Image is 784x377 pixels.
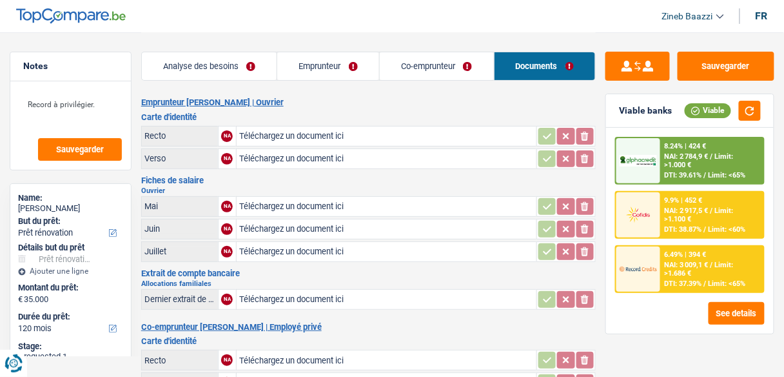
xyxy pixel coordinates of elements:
div: Verso [144,154,215,163]
div: NA [221,294,233,305]
button: See details [709,302,765,325]
h3: Carte d'identité [141,337,596,345]
label: Durée du prêt: [18,312,121,322]
div: [PERSON_NAME] [18,203,123,214]
div: fr [756,10,768,22]
span: / [710,261,713,269]
h2: Ouvrier [141,187,596,194]
span: NAI: 3 009,1 € [665,261,709,269]
h2: Co-emprunteur [PERSON_NAME] | Employé privé [141,322,596,332]
span: NAI: 2 917,5 € [665,207,709,215]
div: 9.9% | 452 € [665,196,703,205]
div: Juin [144,224,215,234]
div: NA [221,201,233,212]
a: Co-emprunteur [380,52,494,80]
span: DTI: 38.87% [665,225,702,234]
span: Limit: >1.000 € [665,152,734,169]
div: NA [221,354,233,366]
button: Sauvegarder [38,138,122,161]
span: / [710,152,713,161]
div: 6.49% | 394 € [665,250,707,259]
span: / [710,207,713,215]
img: TopCompare Logo [16,8,126,24]
span: Sauvegarder [56,145,104,154]
div: Recto [144,356,215,365]
span: DTI: 37.39% [665,280,702,288]
div: Viable [685,103,731,117]
span: NAI: 2 784,9 € [665,152,709,161]
div: NA [221,223,233,235]
div: Mai [144,201,215,211]
span: Zineb Baazzi [662,11,713,22]
h3: Fiches de salaire [141,176,596,185]
div: NA [221,153,233,165]
div: Ajouter une ligne [18,267,123,276]
div: Viable banks [619,105,672,116]
span: Limit: <60% [709,225,746,234]
div: 8.24% | 424 € [665,142,707,150]
span: / [704,280,707,288]
div: Drequested 1 [18,352,123,362]
div: NA [221,246,233,258]
a: Zineb Baazzi [652,6,724,27]
a: Analyse des besoins [142,52,277,80]
span: Limit: >1.100 € [665,207,734,223]
img: AlphaCredit [620,155,657,167]
h2: Emprunteur [PERSON_NAME] | Ouvrier [141,97,596,108]
span: Limit: >1.686 € [665,261,734,278]
div: Name: [18,193,123,203]
span: Limit: <65% [709,280,746,288]
img: Cofidis [620,205,657,224]
div: Dernier extrait de compte pour vos allocations familiales [144,294,215,304]
span: DTI: 39.61% [665,171,702,179]
img: Record Credits [620,260,657,278]
div: NA [221,130,233,142]
h2: Allocations familiales [141,280,596,287]
span: € [18,294,23,305]
button: Sauvegarder [678,52,774,81]
div: Détails but du prêt [18,243,123,253]
div: Stage: [18,341,123,352]
span: Limit: <65% [709,171,746,179]
div: Recto [144,131,215,141]
h3: Carte d'identité [141,113,596,121]
label: Montant du prêt: [18,283,121,293]
a: Emprunteur [277,52,379,80]
span: / [704,225,707,234]
span: / [704,171,707,179]
div: Juillet [144,247,215,256]
label: But du prêt: [18,216,121,227]
h3: Extrait de compte bancaire [141,269,596,278]
a: Documents [495,52,596,80]
h5: Notes [23,61,118,72]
